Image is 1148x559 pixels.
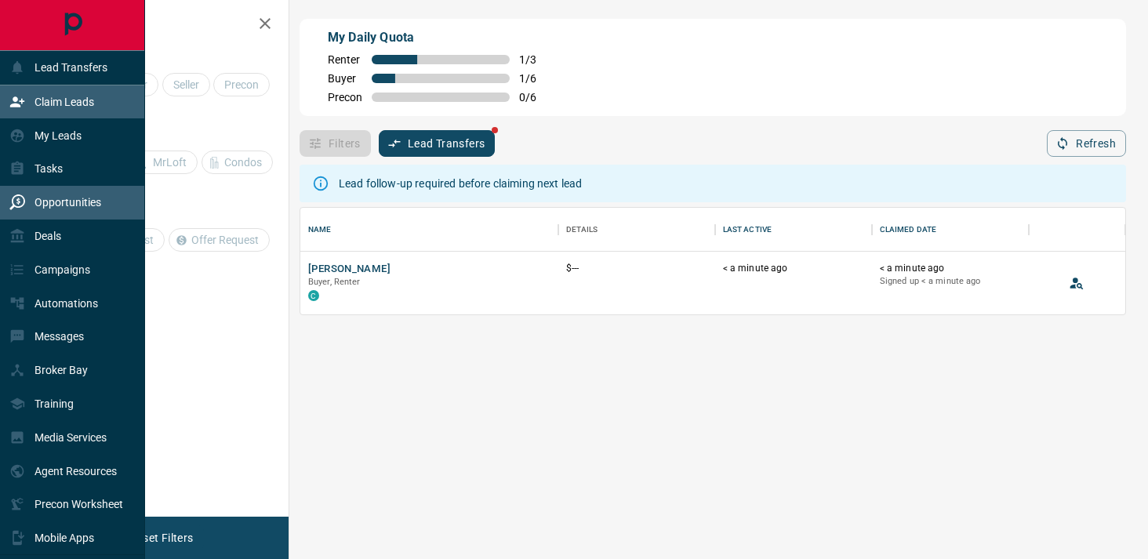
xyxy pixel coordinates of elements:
[519,91,554,103] span: 0 / 6
[50,16,273,34] h2: Filters
[328,28,554,47] p: My Daily Quota
[715,208,872,252] div: Last Active
[566,208,598,252] div: Details
[308,290,319,301] div: condos.ca
[880,262,1021,275] p: < a minute ago
[558,208,715,252] div: Details
[308,262,391,277] button: [PERSON_NAME]
[566,262,707,275] p: $---
[300,208,558,252] div: Name
[328,91,362,103] span: Precon
[328,72,362,85] span: Buyer
[880,275,1021,288] p: Signed up < a minute ago
[872,208,1029,252] div: Claimed Date
[308,208,332,252] div: Name
[880,208,937,252] div: Claimed Date
[519,72,554,85] span: 1 / 6
[379,130,496,157] button: Lead Transfers
[1047,130,1126,157] button: Refresh
[723,208,772,252] div: Last Active
[519,53,554,66] span: 1 / 3
[1069,275,1084,291] svg: View Lead
[328,53,362,66] span: Renter
[339,169,582,198] div: Lead follow-up required before claiming next lead
[723,262,864,275] p: < a minute ago
[308,277,361,287] span: Buyer, Renter
[119,525,203,551] button: Reset Filters
[1065,271,1088,295] button: View Lead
